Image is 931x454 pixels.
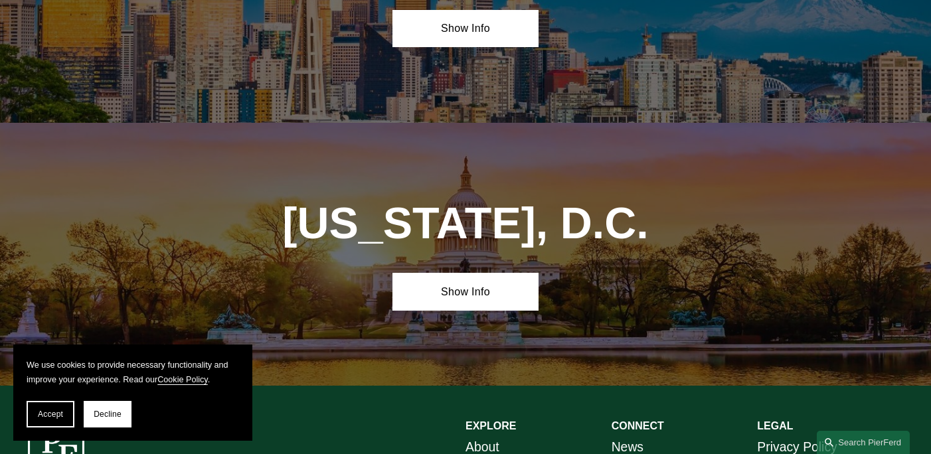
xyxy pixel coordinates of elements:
strong: EXPLORE [465,420,516,431]
span: Decline [94,410,122,419]
span: Accept [38,410,63,419]
a: Cookie Policy [157,375,208,384]
button: Accept [27,401,74,427]
section: Cookie banner [13,344,252,441]
a: Show Info [392,10,539,48]
strong: LEGAL [757,420,793,431]
a: Search this site [817,431,910,454]
strong: CONNECT [612,420,664,431]
p: We use cookies to provide necessary functionality and improve your experience. Read our . [27,358,239,388]
a: Show Info [392,273,539,311]
h1: [US_STATE], D.C. [247,198,685,248]
button: Decline [84,401,131,427]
